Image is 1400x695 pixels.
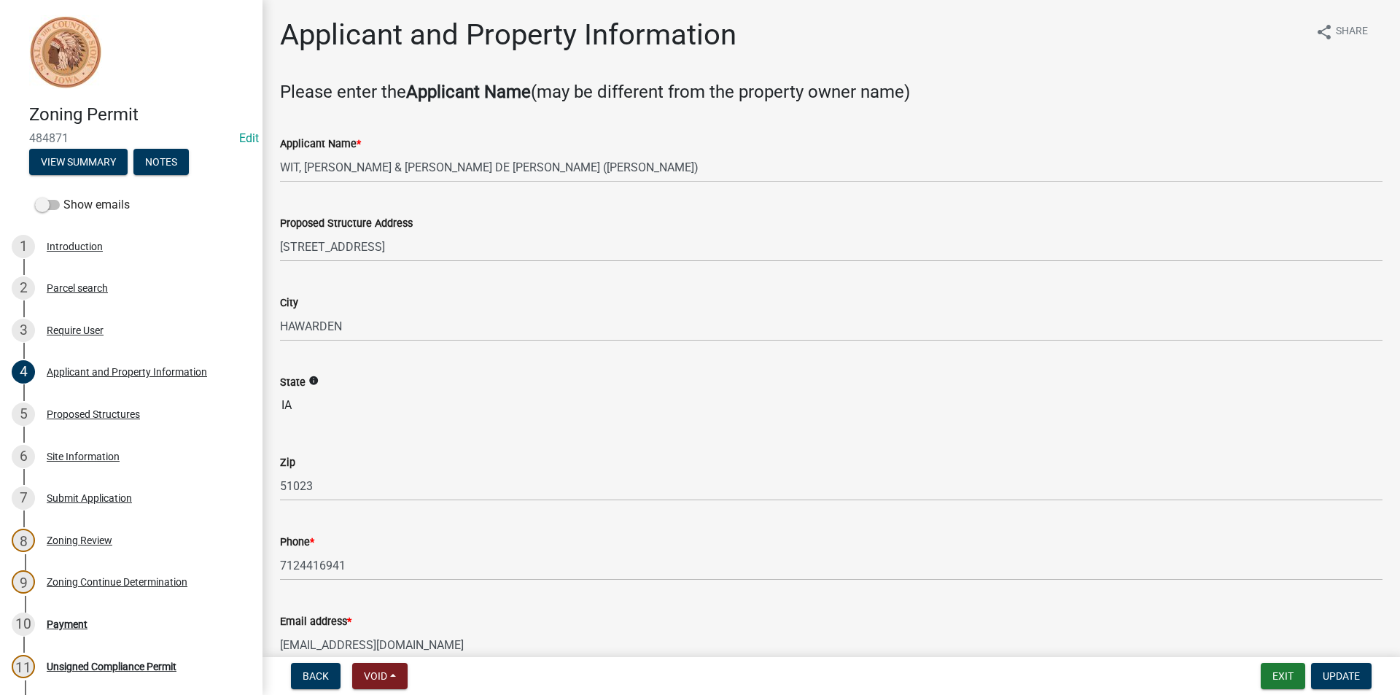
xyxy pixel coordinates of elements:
[280,617,351,627] label: Email address
[12,319,35,342] div: 3
[35,196,130,214] label: Show emails
[280,219,413,229] label: Proposed Structure Address
[280,298,298,308] label: City
[1323,670,1360,682] span: Update
[280,82,1382,103] h4: Please enter the (may be different from the property owner name)
[1304,18,1380,46] button: shareShare
[133,149,189,175] button: Notes
[406,82,531,102] strong: Applicant Name
[12,360,35,384] div: 4
[291,663,341,689] button: Back
[1336,23,1368,41] span: Share
[47,493,132,503] div: Submit Application
[280,139,361,150] label: Applicant Name
[1311,663,1372,689] button: Update
[280,378,306,388] label: State
[29,149,128,175] button: View Summary
[12,445,35,468] div: 6
[47,661,176,672] div: Unsigned Compliance Permit
[280,458,295,468] label: Zip
[303,670,329,682] span: Back
[133,157,189,168] wm-modal-confirm: Notes
[47,619,87,629] div: Payment
[47,241,103,252] div: Introduction
[12,655,35,678] div: 11
[1261,663,1305,689] button: Exit
[47,409,140,419] div: Proposed Structures
[352,663,408,689] button: Void
[29,104,251,125] h4: Zoning Permit
[47,577,187,587] div: Zoning Continue Determination
[29,15,102,89] img: Sioux County, Iowa
[12,613,35,636] div: 10
[47,451,120,462] div: Site Information
[1315,23,1333,41] i: share
[47,535,112,545] div: Zoning Review
[12,486,35,510] div: 7
[12,529,35,552] div: 8
[239,131,259,145] wm-modal-confirm: Edit Application Number
[308,376,319,386] i: info
[280,18,736,53] h1: Applicant and Property Information
[364,670,387,682] span: Void
[280,537,314,548] label: Phone
[12,570,35,594] div: 9
[239,131,259,145] a: Edit
[47,325,104,335] div: Require User
[29,157,128,168] wm-modal-confirm: Summary
[12,276,35,300] div: 2
[12,403,35,426] div: 5
[47,367,207,377] div: Applicant and Property Information
[47,283,108,293] div: Parcel search
[12,235,35,258] div: 1
[29,131,233,145] span: 484871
